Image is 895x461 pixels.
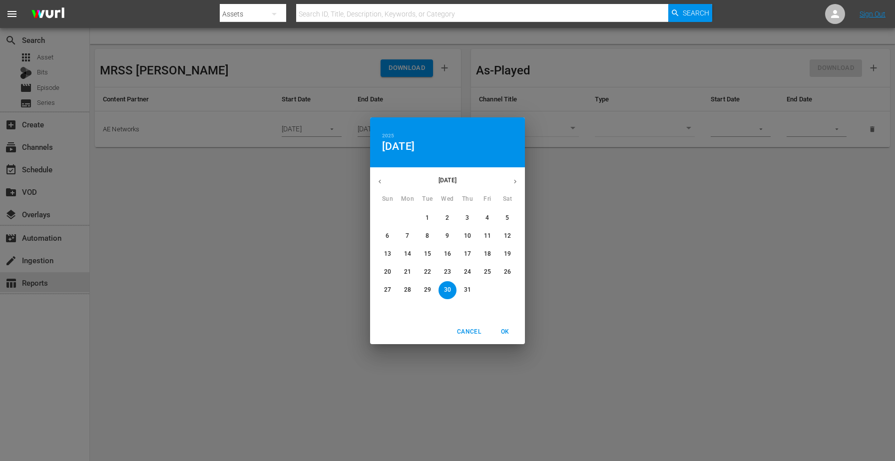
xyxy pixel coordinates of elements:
[419,263,437,281] button: 22
[683,4,709,22] span: Search
[465,214,469,222] p: 3
[484,250,491,258] p: 18
[439,263,456,281] button: 23
[498,209,516,227] button: 5
[478,227,496,245] button: 11
[439,194,456,204] span: Wed
[399,263,417,281] button: 21
[384,250,391,258] p: 13
[458,194,476,204] span: Thu
[399,245,417,263] button: 14
[484,232,491,240] p: 11
[439,245,456,263] button: 16
[382,131,394,140] button: 2025
[379,194,397,204] span: Sun
[478,209,496,227] button: 4
[379,245,397,263] button: 13
[498,263,516,281] button: 26
[419,227,437,245] button: 8
[498,194,516,204] span: Sat
[504,268,511,276] p: 26
[390,176,505,185] p: [DATE]
[464,250,471,258] p: 17
[439,227,456,245] button: 9
[426,232,429,240] p: 8
[379,281,397,299] button: 27
[493,327,517,337] span: OK
[504,250,511,258] p: 19
[384,286,391,294] p: 27
[379,227,397,245] button: 6
[478,194,496,204] span: Fri
[457,327,481,337] span: Cancel
[399,281,417,299] button: 28
[478,245,496,263] button: 18
[419,245,437,263] button: 15
[458,209,476,227] button: 3
[439,209,456,227] button: 2
[464,268,471,276] p: 24
[464,232,471,240] p: 10
[384,268,391,276] p: 20
[458,281,476,299] button: 31
[386,232,389,240] p: 6
[399,194,417,204] span: Mon
[504,232,511,240] p: 12
[382,140,415,153] button: [DATE]
[419,209,437,227] button: 1
[860,10,886,18] a: Sign Out
[446,232,449,240] p: 9
[446,214,449,222] p: 2
[458,227,476,245] button: 10
[404,250,411,258] p: 14
[498,227,516,245] button: 12
[489,324,521,340] button: OK
[484,268,491,276] p: 25
[505,214,509,222] p: 5
[464,286,471,294] p: 31
[444,268,451,276] p: 23
[419,194,437,204] span: Tue
[498,245,516,263] button: 19
[485,214,489,222] p: 4
[399,227,417,245] button: 7
[404,268,411,276] p: 21
[458,245,476,263] button: 17
[424,286,431,294] p: 29
[426,214,429,222] p: 1
[6,8,18,20] span: menu
[458,263,476,281] button: 24
[478,263,496,281] button: 25
[439,281,456,299] button: 30
[419,281,437,299] button: 29
[406,232,409,240] p: 7
[404,286,411,294] p: 28
[424,268,431,276] p: 22
[424,250,431,258] p: 15
[24,2,72,26] img: ans4CAIJ8jUAAAAAAAAAAAAAAAAAAAAAAAAgQb4GAAAAAAAAAAAAAAAAAAAAAAAAJMjXAAAAAAAAAAAAAAAAAAAAAAAAgAT5G...
[453,324,485,340] button: Cancel
[379,263,397,281] button: 20
[444,250,451,258] p: 16
[444,286,451,294] p: 30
